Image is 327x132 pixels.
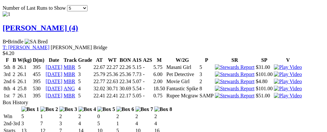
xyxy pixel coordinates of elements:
td: 22.27 [106,64,118,71]
td: $31.00 [255,64,273,71]
td: SAMP [199,93,214,99]
td: 5.15 [132,64,142,71]
td: 5th [3,64,12,71]
a: T: [PERSON_NAME] [3,45,50,50]
a: View replay [274,64,302,70]
td: 22.34 [119,78,131,85]
td: - [143,85,152,92]
td: - [143,64,152,71]
td: - [143,93,152,99]
img: Box 1 [21,106,39,112]
td: $4.80 [255,78,273,85]
td: 5.07 [132,78,142,85]
td: 0.75 [153,93,165,99]
td: 5.54 [132,85,142,92]
td: 30.71 [106,85,118,92]
td: 5.05 [132,93,142,99]
a: View replay [274,93,302,98]
th: SP [255,57,273,63]
td: 2nd [3,78,12,85]
th: BON [119,57,131,63]
img: Box 6 [116,106,134,112]
td: Masani Girl [166,64,198,71]
a: MBR [64,93,75,98]
td: $51.00 [255,93,273,99]
a: [PERSON_NAME] (4) [3,24,78,32]
td: 26.1 [17,71,32,78]
td: 3 [59,120,77,127]
td: 22.17 [119,93,131,99]
td: 3rd [3,71,12,78]
td: 22.41 [106,93,118,99]
td: 4 [78,85,93,92]
td: 4 [135,120,154,127]
img: Play Video [274,79,302,84]
td: 4 [154,120,172,127]
td: 22.67 [93,64,105,71]
th: P [199,57,214,63]
a: [DATE] [46,79,63,84]
td: 22.26 [119,64,131,71]
td: 32.02 [93,85,105,92]
td: 2.00 [153,78,165,85]
th: A2S [143,57,152,63]
img: Stewards Report [215,64,254,70]
img: Stewards Report [215,71,254,77]
img: Box 4 [78,106,96,112]
td: 395 [32,78,45,85]
td: 5 [78,78,93,85]
td: 1 [116,120,134,127]
th: M [153,57,165,63]
td: 6.00 [153,71,165,78]
td: 395 [32,93,45,99]
td: - [143,78,152,85]
img: Play Video [274,86,302,92]
td: 5 [199,64,214,71]
img: 1 [3,11,10,17]
td: 8 [199,85,214,92]
span: Number of Last Runs to Show [3,5,66,11]
td: 5 [78,93,93,99]
a: View replay [274,86,302,91]
td: 2 [154,113,172,120]
span: • [6,39,8,44]
th: V [274,57,302,63]
img: Box 2 [40,106,58,112]
a: MBR [64,71,75,77]
td: 2 [59,113,77,120]
th: AT [93,57,105,63]
img: Stewards Report [215,79,254,84]
img: Stewards Report [215,93,254,99]
span: $4.20 [3,50,14,56]
td: 7 [40,120,58,127]
a: [DATE] [46,86,63,91]
td: 2 [12,71,17,78]
td: 8 [12,64,17,71]
th: W/2G [166,57,198,63]
a: MBR [64,79,75,84]
th: Date [45,57,63,63]
td: 22.41 [93,93,105,99]
td: 395 [32,64,45,71]
td: 30.69 [119,85,131,92]
td: 5.75 [153,64,165,71]
td: 4 [12,85,17,92]
td: 26.1 [17,93,32,99]
td: 26.1 [17,78,32,85]
td: 22.77 [93,78,105,85]
td: 455 [32,71,45,78]
span: B Brindle [3,39,23,44]
th: SR [215,57,255,63]
span: [PERSON_NAME] Bridge [51,45,108,50]
a: View replay [274,71,302,77]
td: 2nd-3rd [3,120,20,127]
td: 6 [12,78,17,85]
td: 2 [116,113,134,120]
td: 25.36 [106,71,118,78]
td: $101.00 [255,85,273,92]
td: 530 [32,85,45,92]
td: Fantastic Spike [166,85,198,92]
td: 7 [12,93,17,99]
a: MBR [64,64,75,70]
th: B [12,57,17,63]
